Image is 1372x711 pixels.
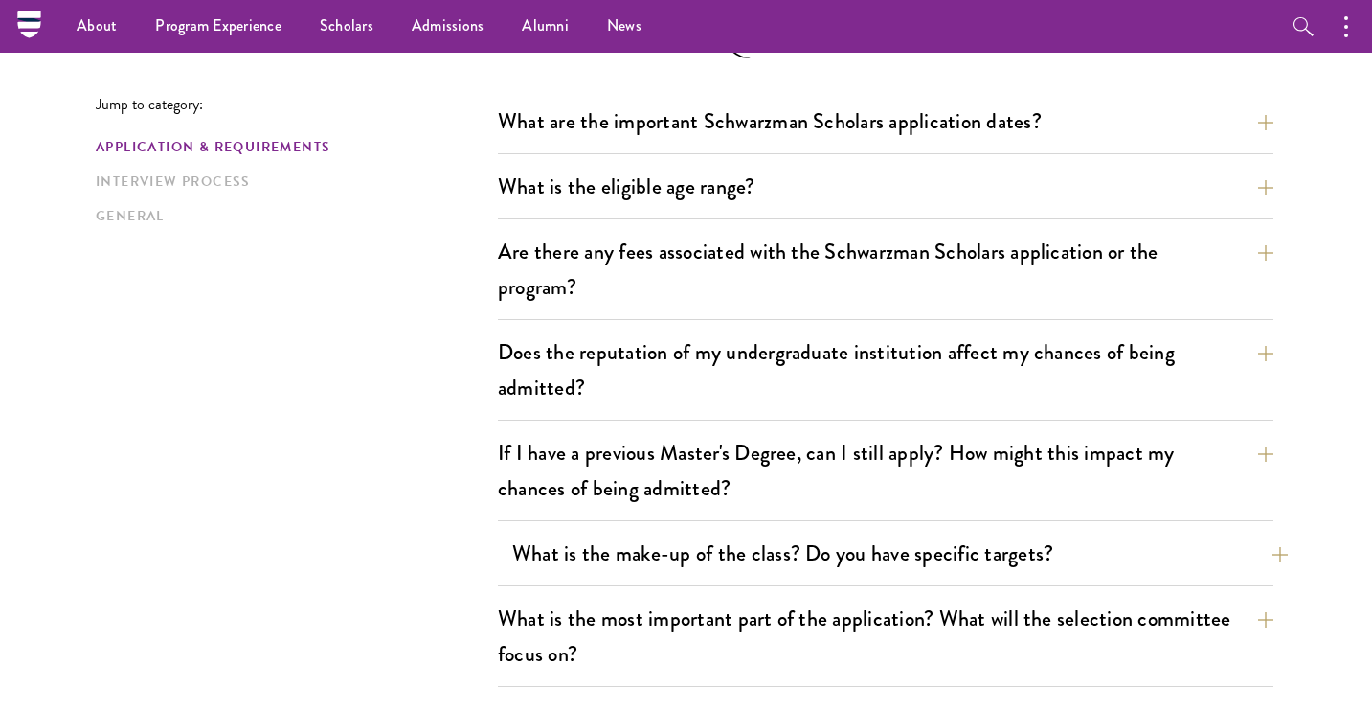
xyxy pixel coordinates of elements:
button: Are there any fees associated with the Schwarzman Scholars application or the program? [498,230,1273,309]
button: What is the make-up of the class? Do you have specific targets? [512,532,1288,575]
button: If I have a previous Master's Degree, can I still apply? How might this impact my chances of bein... [498,431,1273,510]
a: Interview Process [96,172,486,192]
p: Jump to category: [96,96,498,113]
a: Application & Requirements [96,137,486,157]
button: Does the reputation of my undergraduate institution affect my chances of being admitted? [498,331,1273,409]
button: What are the important Schwarzman Scholars application dates? [498,100,1273,143]
button: What is the eligible age range? [498,165,1273,208]
button: What is the most important part of the application? What will the selection committee focus on? [498,597,1273,676]
a: General [96,206,486,226]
